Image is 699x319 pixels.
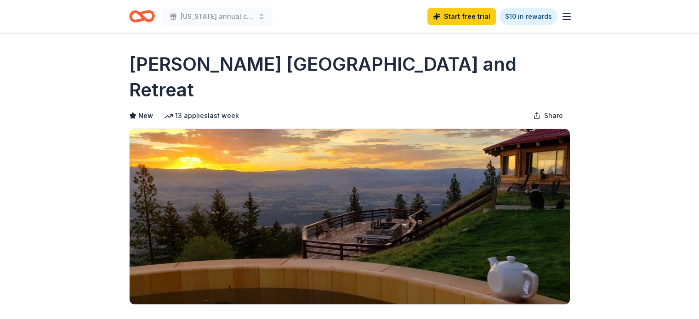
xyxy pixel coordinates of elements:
a: Home [129,6,155,27]
span: Share [544,110,563,121]
span: New [138,110,153,121]
img: Image for Downing Mountain Lodge and Retreat [130,129,570,304]
span: [US_STATE] annual conference [181,11,254,22]
button: [US_STATE] annual conference [162,7,273,26]
button: Share [526,106,570,125]
a: $10 in rewards [500,8,557,25]
h1: [PERSON_NAME] [GEOGRAPHIC_DATA] and Retreat [129,51,570,103]
a: Start free trial [427,8,496,25]
div: 13 applies last week [164,110,239,121]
